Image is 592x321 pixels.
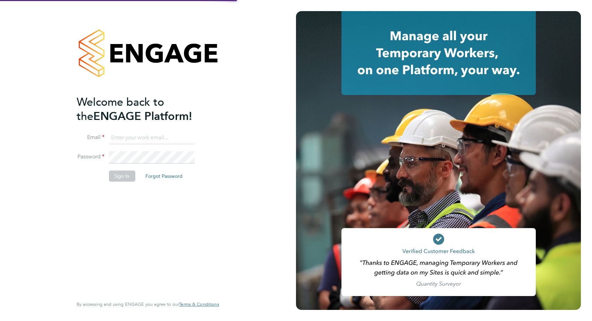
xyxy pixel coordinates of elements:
[77,95,164,123] span: Welcome back to the
[77,301,219,307] span: By accessing and using ENGAGE you agree to our
[109,132,194,144] input: Enter your work email...
[179,301,219,307] span: Terms & Conditions
[77,95,212,123] h2: ENGAGE Platform!
[77,153,104,160] label: Password
[179,302,219,307] a: Terms & Conditions
[77,134,104,141] label: Email
[140,171,188,182] button: Forgot Password
[109,171,135,182] button: Sign In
